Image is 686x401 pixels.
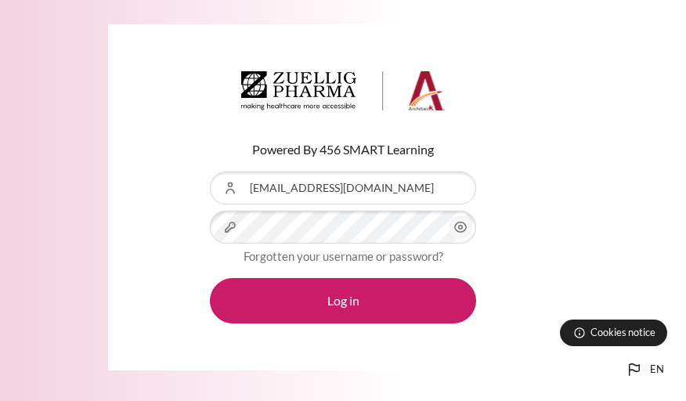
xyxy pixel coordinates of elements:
button: Log in [210,278,476,323]
span: en [650,362,664,378]
button: Languages [619,354,670,385]
p: Powered By 456 SMART Learning [210,140,476,159]
a: Architeck [241,71,445,117]
img: Architeck [241,71,445,110]
a: Forgotten your username or password? [244,249,443,263]
input: Username or Email Address [210,172,476,204]
span: Cookies notice [590,325,655,340]
button: Cookies notice [560,320,667,346]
